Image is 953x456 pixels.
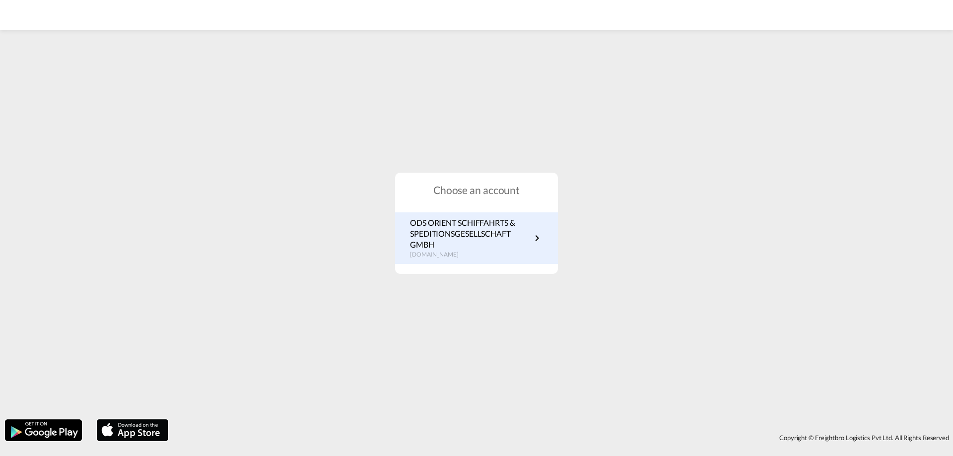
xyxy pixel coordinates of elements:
[410,251,531,259] p: [DOMAIN_NAME]
[4,418,83,442] img: google.png
[531,232,543,244] md-icon: icon-chevron-right
[173,429,953,446] div: Copyright © Freightbro Logistics Pvt Ltd. All Rights Reserved
[96,418,169,442] img: apple.png
[410,217,531,251] p: ODS ORIENT SCHIFFAHRTS & SPEDITIONSGESELLSCHAFT GMBH
[410,217,543,259] a: ODS ORIENT SCHIFFAHRTS & SPEDITIONSGESELLSCHAFT GMBH[DOMAIN_NAME]
[395,183,558,197] h1: Choose an account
